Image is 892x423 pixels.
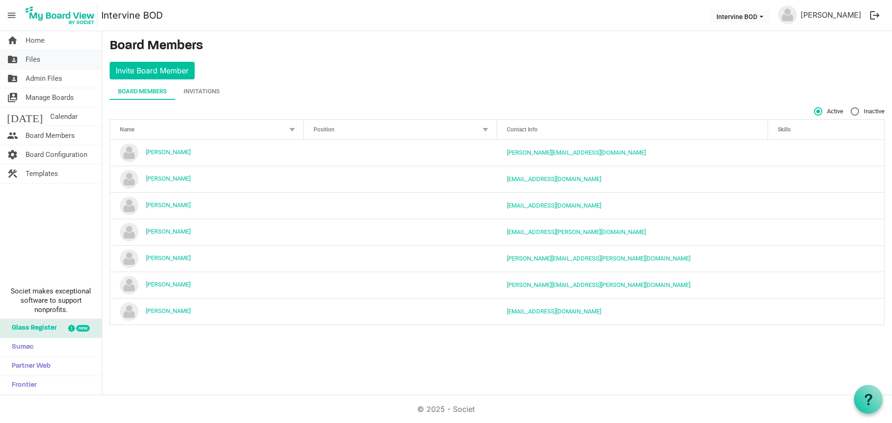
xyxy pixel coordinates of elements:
td: is template cell column header Skills [768,192,884,219]
span: people [7,126,18,145]
a: [PERSON_NAME] [146,175,190,182]
td: mike.chocholak@intervineinc.com is template cell column header Contact Info [497,272,768,298]
td: sandrapineauboddison@gmail.com is template cell column header Contact Info [497,298,768,325]
img: no-profile-picture.svg [120,170,138,189]
a: [PERSON_NAME] [146,202,190,208]
a: [EMAIL_ADDRESS][DOMAIN_NAME] [507,308,601,315]
span: switch_account [7,88,18,107]
span: Glass Register [7,319,57,338]
td: Sandra Pineau-Boddison is template cell column header Name [110,298,304,325]
button: Intervine BOD dropdownbutton [710,10,769,23]
td: michael.borck@intervineinc.com is template cell column header Contact Info [497,245,768,272]
td: leslielauer25@gmail.com is template cell column header Contact Info [497,192,768,219]
img: My Board View Logo [23,4,98,27]
span: Contact Info [507,126,538,133]
span: Position [314,126,334,133]
div: Invitations [184,87,220,96]
a: [PERSON_NAME] [146,281,190,288]
td: column header Position [304,166,498,192]
span: Name [120,126,134,133]
a: Intervine BOD [101,6,163,25]
a: [PERSON_NAME][EMAIL_ADDRESS][DOMAIN_NAME] [507,149,646,156]
a: [PERSON_NAME] [146,254,190,261]
span: Board Members [26,126,75,145]
td: Michael Borck is template cell column header Name [110,245,304,272]
td: Michael Chocholak is template cell column header Name [110,272,304,298]
a: [PERSON_NAME] [797,6,865,24]
span: Calendar [50,107,78,126]
span: Skills [778,126,791,133]
button: Invite Board Member [110,62,195,79]
span: Societ makes exceptional software to support nonprofits. [4,286,98,314]
span: [DATE] [7,107,43,126]
span: settings [7,145,18,164]
td: column header Position [304,245,498,272]
span: Admin Files [26,69,62,88]
span: folder_shared [7,69,18,88]
h3: Board Members [110,39,885,54]
a: © 2025 - Societ [417,404,475,414]
a: My Board View Logo [23,4,101,27]
span: Home [26,31,45,50]
div: tab-header [110,83,885,100]
td: column header Position [304,219,498,245]
a: [EMAIL_ADDRESS][DOMAIN_NAME] [507,202,601,209]
a: [PERSON_NAME] [146,149,190,156]
div: new [76,325,90,332]
img: no-profile-picture.svg [778,6,797,24]
span: Board Configuration [26,145,87,164]
td: column header Position [304,192,498,219]
td: is template cell column header Skills [768,219,884,245]
span: Inactive [851,107,885,116]
span: Files [26,50,40,69]
a: [EMAIL_ADDRESS][DOMAIN_NAME] [507,176,601,182]
td: mark.coleman@intervineinc.com is template cell column header Contact Info [497,219,768,245]
span: Frontier [7,376,37,395]
td: is template cell column header Skills [768,140,884,166]
a: [PERSON_NAME][EMAIL_ADDRESS][PERSON_NAME][DOMAIN_NAME] [507,255,690,262]
img: no-profile-picture.svg [120,223,138,241]
td: is template cell column header Skills [768,298,884,325]
td: Jonjie Lockman is template cell column header Name [110,140,304,166]
span: folder_shared [7,50,18,69]
img: no-profile-picture.svg [120,143,138,162]
td: column header Position [304,140,498,166]
img: no-profile-picture.svg [120,276,138,294]
button: logout [865,6,885,25]
span: home [7,31,18,50]
td: Kerry Philipovitch is template cell column header Name [110,166,304,192]
img: no-profile-picture.svg [120,302,138,321]
a: [PERSON_NAME] [146,307,190,314]
span: Sumac [7,338,33,357]
td: jonjie.lockman@intervineinc.com is template cell column header Contact Info [497,140,768,166]
td: Leslie Lauer is template cell column header Name [110,192,304,219]
span: construction [7,164,18,183]
td: MARK COLEMAN is template cell column header Name [110,219,304,245]
td: is template cell column header Skills [768,245,884,272]
td: column header Position [304,272,498,298]
span: Templates [26,164,58,183]
a: [PERSON_NAME][EMAIL_ADDRESS][PERSON_NAME][DOMAIN_NAME] [507,281,690,288]
td: column header Position [304,298,498,325]
img: no-profile-picture.svg [120,249,138,268]
span: Manage Boards [26,88,74,107]
div: Board Members [118,87,167,96]
img: no-profile-picture.svg [120,196,138,215]
td: is template cell column header Skills [768,166,884,192]
td: kerryfphil@gmail.com is template cell column header Contact Info [497,166,768,192]
a: [PERSON_NAME] [146,228,190,235]
span: Partner Web [7,357,51,376]
a: [EMAIL_ADDRESS][PERSON_NAME][DOMAIN_NAME] [507,228,646,235]
span: Active [814,107,843,116]
span: menu [3,7,20,24]
td: is template cell column header Skills [768,272,884,298]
